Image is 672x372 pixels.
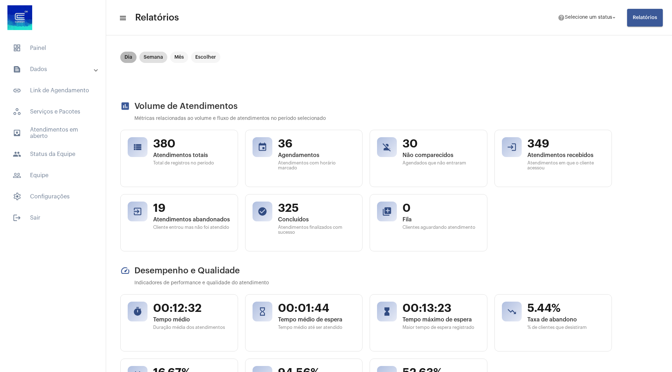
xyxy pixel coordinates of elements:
span: Selecione um status [565,15,612,20]
span: Equipe [7,167,99,184]
mat-icon: event [257,142,267,152]
span: 349 [527,137,605,151]
mat-icon: hourglass_empty [257,307,267,316]
span: 30 [402,137,480,151]
span: Serviços e Pacotes [7,103,99,120]
mat-icon: help [558,14,565,21]
span: Clientes aguardando atendimento [402,225,480,230]
mat-chip: Dia [120,52,137,63]
span: Taxa de abandono [527,316,605,323]
button: Selecione um status [554,11,621,25]
span: 00:12:32 [153,302,231,315]
mat-icon: timer [133,307,143,316]
mat-icon: assessment [120,101,130,111]
span: 380 [153,137,231,151]
span: 19 [153,202,231,215]
span: Atendimentos totais [153,152,231,158]
span: Agendados que não entraram [402,161,480,165]
span: 0 [402,202,480,215]
mat-chip: Escolher [191,52,220,63]
span: Atendimentos finalizados com sucesso [278,225,355,235]
mat-icon: sidenav icon [13,214,21,222]
span: Tempo médio [153,316,231,323]
span: Configurações [7,188,99,205]
span: Maior tempo de espera registrado [402,325,480,330]
mat-icon: arrow_drop_down [611,14,617,21]
mat-icon: sidenav icon [13,150,21,158]
mat-icon: sidenav icon [13,129,21,137]
span: Tempo máximo de espera [402,316,480,323]
span: sidenav icon [13,107,21,116]
mat-icon: queue [382,207,392,216]
span: Tempo médio de espera [278,316,355,323]
h2: Volume de Atendimentos [120,101,612,111]
span: Fila [402,216,480,223]
mat-chip: Semana [139,52,167,63]
span: sidenav icon [13,44,21,52]
span: Sair [7,209,99,226]
mat-icon: login [507,142,517,152]
span: 36 [278,137,355,151]
span: Agendamentos [278,152,355,158]
span: Atendimentos com horário marcado [278,161,355,170]
span: Tempo médio até ser atendido [278,325,355,330]
span: % de clientes que desistiram [527,325,605,330]
span: Relatórios [135,12,179,23]
mat-icon: sidenav icon [13,65,21,74]
mat-icon: speed [120,266,130,275]
mat-icon: sidenav icon [119,14,126,22]
span: Não comparecidos [402,152,480,158]
mat-icon: sidenav icon [13,86,21,95]
mat-icon: check_circle [257,207,267,216]
span: Relatórios [633,15,657,20]
mat-chip: Mês [170,52,188,63]
span: 00:01:44 [278,302,355,315]
span: sidenav icon [13,192,21,201]
mat-panel-title: Dados [13,65,94,74]
button: Relatórios [627,9,663,27]
mat-icon: trending_down [507,307,517,316]
mat-icon: exit_to_app [133,207,143,216]
span: Atendimentos em aberto [7,124,99,141]
p: Métricas relacionadas ao volume e fluxo de atendimentos no período selecionado [134,116,612,121]
mat-icon: hourglass_full [382,307,392,316]
span: Painel [7,40,99,57]
span: Atendimentos abandonados [153,216,231,223]
span: Cliente entrou mas não foi atendido [153,225,231,230]
span: 5.44% [527,302,605,315]
mat-icon: person_off [382,142,392,152]
span: Concluídos [278,216,355,223]
img: d4669ae0-8c07-2337-4f67-34b0df7f5ae4.jpeg [6,4,34,32]
span: Duração média dos atendimentos [153,325,231,330]
p: Indicadores de performance e qualidade do atendimento [134,280,612,286]
h2: Desempenho e Qualidade [120,266,612,275]
span: Atendimentos recebidos [527,152,605,158]
span: Link de Agendamento [7,82,99,99]
span: 00:13:23 [402,302,480,315]
mat-icon: view_list [133,142,143,152]
span: 325 [278,202,355,215]
span: Total de registros no período [153,161,231,165]
span: Atendimentos em que o cliente acessou [527,161,605,170]
mat-icon: sidenav icon [13,171,21,180]
span: Status da Equipe [7,146,99,163]
mat-expansion-panel-header: sidenav iconDados [4,61,106,78]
